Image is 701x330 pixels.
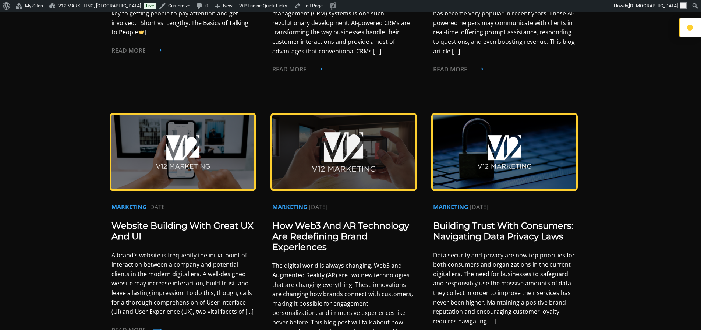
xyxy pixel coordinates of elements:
a: How Web3 and AR Technology Are Redefining Brand Experiences [272,220,409,252]
img: V12 Marketing - Web3 [272,115,415,189]
small: MARKETING [272,203,308,211]
small: [DATE] [309,203,328,211]
small: [DATE] [470,203,488,211]
a: Live [144,3,156,9]
iframe: Chat Widget [664,295,701,330]
a: Read more [111,46,254,56]
small: MARKETING [111,203,147,211]
img: V12 Marketing - UI-UX [111,115,254,189]
small: [DATE] [148,203,167,211]
p: A brand’s website is frequently the initial point of interaction between a company and potential ... [111,251,254,317]
a: Read more [272,65,415,74]
a: Read more [433,65,576,74]
a: Building Trust with Consumers: Navigating Data Privacy Laws [433,220,573,242]
small: MARKETING [433,203,468,211]
a: Website Building With Great UX and UI [111,220,254,242]
img: V12 Marketing - Privacy and Data [433,115,576,189]
p: Data security and privacy are now top priorities for both consumers and organizations in the curr... [433,251,576,326]
img: 🤝 [138,29,144,35]
span: [DEMOGRAPHIC_DATA] [629,3,678,8]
